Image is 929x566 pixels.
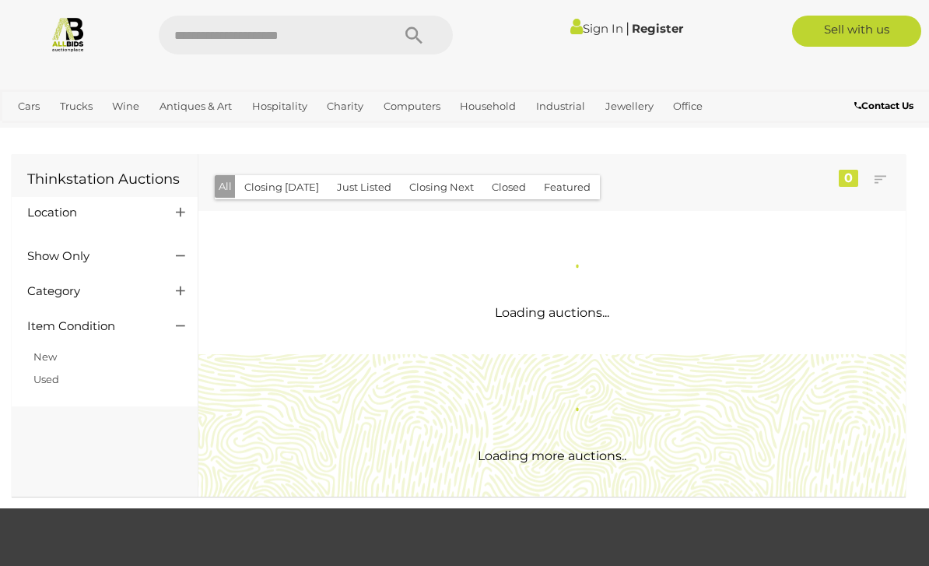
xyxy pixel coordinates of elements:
[64,119,187,145] a: [GEOGRAPHIC_DATA]
[632,21,683,36] a: Register
[27,250,152,263] h4: Show Only
[27,320,152,333] h4: Item Condition
[377,93,447,119] a: Computers
[478,448,626,463] span: Loading more auctions..
[854,100,913,111] b: Contact Us
[375,16,453,54] button: Search
[495,305,609,320] span: Loading auctions...
[854,97,917,114] a: Contact Us
[482,175,535,199] button: Closed
[839,170,858,187] div: 0
[667,93,709,119] a: Office
[215,175,236,198] button: All
[535,175,600,199] button: Featured
[27,206,152,220] h4: Location
[599,93,660,119] a: Jewellery
[33,350,57,363] a: New
[153,93,238,119] a: Antiques & Art
[400,175,483,199] button: Closing Next
[328,175,401,199] button: Just Listed
[321,93,370,119] a: Charity
[235,175,328,199] button: Closing [DATE]
[27,285,152,298] h4: Category
[12,119,56,145] a: Sports
[454,93,522,119] a: Household
[54,93,99,119] a: Trucks
[246,93,314,119] a: Hospitality
[33,373,59,385] a: Used
[570,21,623,36] a: Sign In
[50,16,86,52] img: Allbids.com.au
[626,19,629,37] span: |
[530,93,591,119] a: Industrial
[27,172,182,188] h1: Thinkstation Auctions
[106,93,145,119] a: Wine
[12,93,46,119] a: Cars
[792,16,921,47] a: Sell with us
